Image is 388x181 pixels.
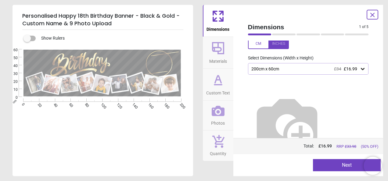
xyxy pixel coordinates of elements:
[334,66,341,71] span: £34
[247,143,379,149] div: Total:
[6,55,18,61] span: 50
[207,23,229,33] span: Dimensions
[359,24,368,30] span: 1 of 5
[6,71,18,76] span: 30
[6,87,18,92] span: 10
[203,5,233,37] button: Dimensions
[318,143,332,149] span: £
[321,144,332,148] span: 16.99
[364,157,382,175] iframe: Brevo live chat
[6,79,18,84] span: 20
[211,117,225,126] span: Photos
[6,95,18,100] span: 0
[345,144,356,149] span: £ 33.98
[243,55,314,61] label: Select Dimensions (Width x Height)
[203,130,233,161] button: Quantity
[6,63,18,69] span: 40
[210,148,226,157] span: Quantity
[6,48,18,53] span: 60
[209,55,227,65] span: Materials
[344,66,357,71] span: £16.99
[248,84,326,162] img: Helper for size comparison
[203,69,233,100] button: Custom Text
[248,23,359,31] span: Dimensions
[12,99,17,104] span: cm
[27,35,193,42] div: Show Rulers
[361,144,378,149] span: (50% OFF)
[336,144,356,149] span: RRP
[203,37,233,69] button: Materials
[22,10,183,30] h5: Personalised Happy 18th Birthday Banner - Black & Gold - Custom Name & 9 Photo Upload
[206,87,230,96] span: Custom Text
[251,66,360,72] div: 200cm x 60cm
[313,159,381,171] button: Next
[203,101,233,130] button: Photos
